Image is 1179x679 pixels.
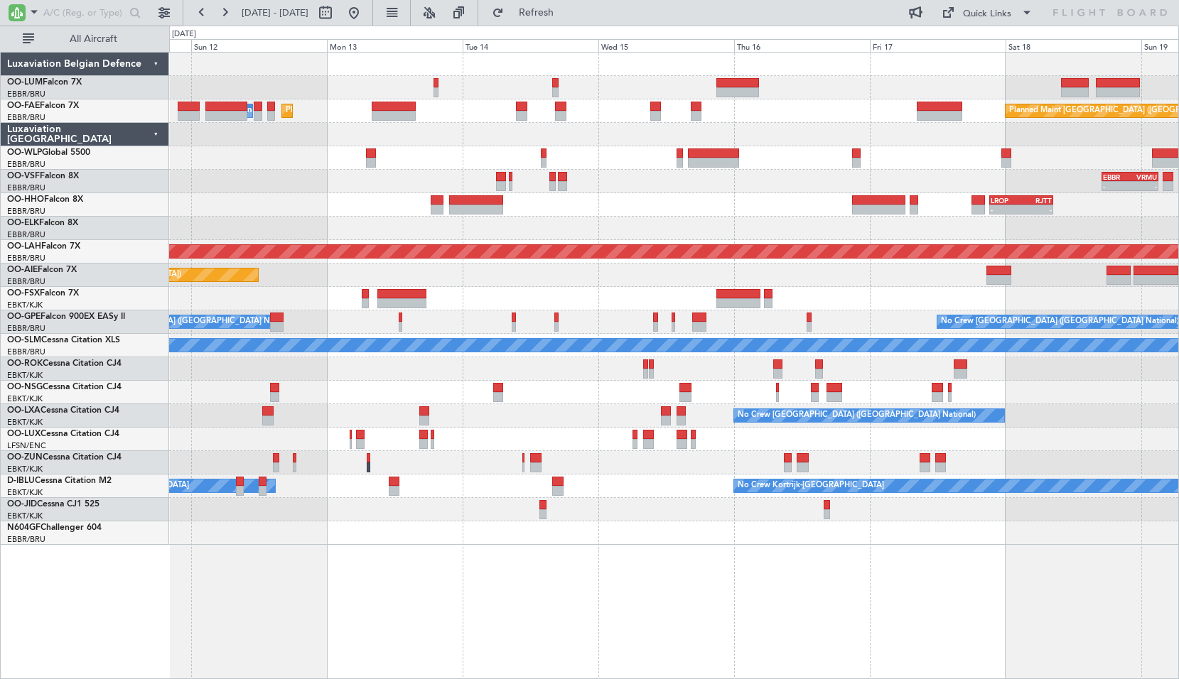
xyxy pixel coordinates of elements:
a: OO-LUXCessna Citation CJ4 [7,430,119,438]
a: OO-ROKCessna Citation CJ4 [7,359,122,368]
div: - [1021,205,1052,214]
span: Refresh [507,8,566,18]
div: No Crew [GEOGRAPHIC_DATA] ([GEOGRAPHIC_DATA] National) [738,405,976,426]
button: Quick Links [935,1,1040,24]
span: OO-LUM [7,78,43,87]
span: OO-VSF [7,172,40,180]
div: No Crew [GEOGRAPHIC_DATA] ([GEOGRAPHIC_DATA] National) [59,311,297,332]
a: EBKT/KJK [7,464,43,474]
div: Wed 15 [598,39,734,52]
button: Refresh [485,1,571,24]
span: OO-ROK [7,359,43,368]
span: D-IBLU [7,477,35,485]
a: EBBR/BRU [7,89,45,99]
a: EBBR/BRU [7,253,45,264]
a: OO-SLMCessna Citation XLS [7,336,120,344]
div: Planned Maint Melsbroek Air Base [286,100,410,121]
span: OO-AIE [7,266,38,274]
a: OO-JIDCessna CJ1 525 [7,500,99,509]
a: EBBR/BRU [7,229,45,240]
span: OO-WLP [7,148,42,157]
div: VRMU [1130,173,1157,181]
span: OO-FSX [7,289,40,298]
a: OO-ZUNCessna Citation CJ4 [7,453,122,462]
div: Sun 12 [191,39,327,52]
a: OO-FSXFalcon 7X [7,289,79,298]
a: EBBR/BRU [7,183,45,193]
div: - [991,205,1021,214]
span: OO-NSG [7,383,43,391]
a: OO-LUMFalcon 7X [7,78,82,87]
a: EBBR/BRU [7,347,45,357]
div: [DATE] [172,28,196,40]
span: [DATE] - [DATE] [242,6,308,19]
div: Fri 17 [870,39,1006,52]
a: OO-ELKFalcon 8X [7,219,78,227]
span: All Aircraft [37,34,150,44]
a: EBKT/KJK [7,417,43,428]
div: Tue 14 [463,39,598,52]
a: EBBR/BRU [7,276,45,287]
div: LROP [991,196,1021,205]
a: OO-LXACessna Citation CJ4 [7,406,119,415]
a: LFSN/ENC [7,440,46,451]
span: OO-SLM [7,336,41,344]
div: - [1130,182,1157,190]
a: EBBR/BRU [7,323,45,334]
span: OO-ZUN [7,453,43,462]
a: EBKT/KJK [7,300,43,310]
div: No Crew [GEOGRAPHIC_DATA] ([GEOGRAPHIC_DATA] National) [941,311,1179,332]
a: OO-HHOFalcon 8X [7,195,83,204]
a: EBKT/KJK [7,487,43,498]
a: EBBR/BRU [7,112,45,123]
span: OO-FAE [7,102,40,110]
a: OO-NSGCessna Citation CJ4 [7,383,122,391]
a: OO-VSFFalcon 8X [7,172,79,180]
button: All Aircraft [16,28,154,50]
input: A/C (Reg. or Type) [43,2,125,23]
span: OO-ELK [7,219,39,227]
span: OO-LXA [7,406,41,415]
div: Sat 18 [1006,39,1141,52]
a: OO-AIEFalcon 7X [7,266,77,274]
a: OO-FAEFalcon 7X [7,102,79,110]
span: OO-JID [7,500,37,509]
a: EBBR/BRU [7,534,45,545]
a: EBBR/BRU [7,159,45,170]
span: N604GF [7,523,41,532]
a: EBKT/KJK [7,511,43,521]
a: D-IBLUCessna Citation M2 [7,477,112,485]
span: OO-GPE [7,313,41,321]
div: Thu 16 [734,39,870,52]
span: OO-HHO [7,195,44,204]
a: EBKT/KJK [7,393,43,404]
a: EBBR/BRU [7,206,45,217]
a: OO-WLPGlobal 5500 [7,148,90,157]
div: Mon 13 [327,39,463,52]
div: RJTT [1021,196,1052,205]
div: No Crew Kortrijk-[GEOGRAPHIC_DATA] [738,475,884,496]
span: OO-LUX [7,430,41,438]
a: N604GFChallenger 604 [7,523,102,532]
a: OO-LAHFalcon 7X [7,242,80,251]
span: OO-LAH [7,242,41,251]
div: Quick Links [963,7,1011,21]
div: - [1103,182,1130,190]
a: OO-GPEFalcon 900EX EASy II [7,313,125,321]
a: EBKT/KJK [7,370,43,381]
div: EBBR [1103,173,1130,181]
